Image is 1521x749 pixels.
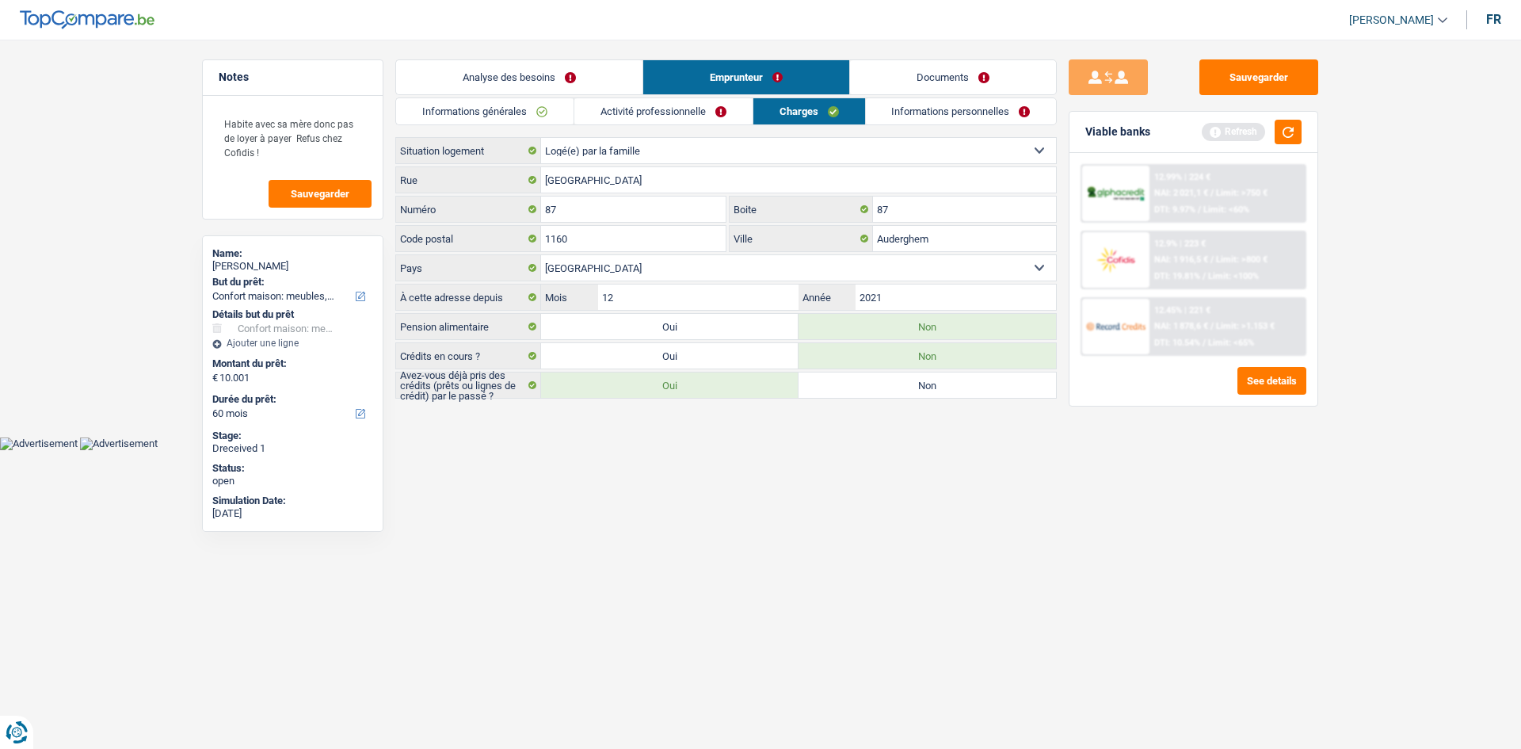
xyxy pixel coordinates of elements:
span: / [1210,188,1214,198]
span: / [1203,271,1206,281]
input: MM [598,285,799,310]
label: Pays [396,255,541,281]
label: Boite [730,197,874,222]
div: 12.9% | 223 € [1154,239,1206,249]
div: Dreceived 1 [212,442,373,455]
label: Non [799,373,1056,398]
span: / [1198,204,1201,215]
span: NAI: 1 878,6 € [1154,321,1208,331]
span: / [1210,254,1214,265]
button: Sauvegarder [1199,59,1318,95]
h5: Notes [219,71,367,84]
img: TopCompare Logo [20,10,154,29]
div: [DATE] [212,507,373,520]
div: [PERSON_NAME] [212,260,373,273]
span: DTI: 19.81% [1154,271,1200,281]
div: Stage: [212,430,373,442]
label: Durée du prêt: [212,393,370,406]
label: Non [799,314,1056,339]
a: Analyse des besoins [396,60,642,94]
span: Limit: >800 € [1216,254,1267,265]
div: fr [1486,12,1501,27]
div: Status: [212,462,373,475]
label: Oui [541,343,799,369]
span: / [1203,338,1206,348]
span: DTI: 10.54% [1154,338,1200,348]
img: Cofidis [1086,245,1145,274]
img: AlphaCredit [1086,185,1145,203]
div: 12.99% | 224 € [1154,172,1210,182]
a: Informations personnelles [866,98,1057,124]
label: Crédits en cours ? [396,343,541,369]
label: Situation logement [396,138,541,163]
label: Numéro [396,197,541,222]
a: Charges [753,98,865,124]
label: Rue [396,167,541,193]
span: Sauvegarder [291,189,349,199]
div: open [212,475,373,487]
label: Ville [730,226,874,251]
label: Mois [541,285,597,310]
span: Limit: >750 € [1216,188,1267,198]
label: Montant du prêt: [212,357,370,370]
div: 12.45% | 221 € [1154,305,1210,315]
span: Limit: >1.153 € [1216,321,1275,331]
a: Informations générales [396,98,574,124]
span: Limit: <65% [1208,338,1254,348]
span: NAI: 1 916,5 € [1154,254,1208,265]
img: Record Credits [1086,311,1145,341]
span: Limit: <100% [1208,271,1259,281]
span: NAI: 2 021,1 € [1154,188,1208,198]
label: Année [799,285,855,310]
label: Oui [541,373,799,398]
span: Limit: <60% [1203,204,1249,215]
img: Advertisement [80,438,158,450]
a: Documents [850,60,1056,94]
label: À cette adresse depuis [396,285,541,310]
div: Name: [212,247,373,260]
button: See details [1237,367,1306,395]
a: Emprunteur [643,60,849,94]
label: But du prêt: [212,276,370,289]
span: / [1210,321,1214,331]
div: Détails but du prêt [212,308,373,321]
label: Pension alimentaire [396,314,541,339]
label: Oui [541,314,799,339]
div: Viable banks [1085,125,1150,139]
a: [PERSON_NAME] [1336,7,1447,33]
a: Activité professionnelle [574,98,753,124]
button: Sauvegarder [269,180,372,208]
div: Refresh [1202,123,1265,140]
span: € [212,372,218,384]
label: Code postal [396,226,541,251]
div: Simulation Date: [212,495,373,507]
div: Ajouter une ligne [212,338,373,349]
label: Non [799,343,1056,369]
label: Avez-vous déjà pris des crédits (prêts ou lignes de crédit) par le passé ? [396,373,541,398]
input: AAAA [856,285,1056,310]
span: [PERSON_NAME] [1349,13,1434,27]
span: DTI: 9.97% [1154,204,1195,215]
